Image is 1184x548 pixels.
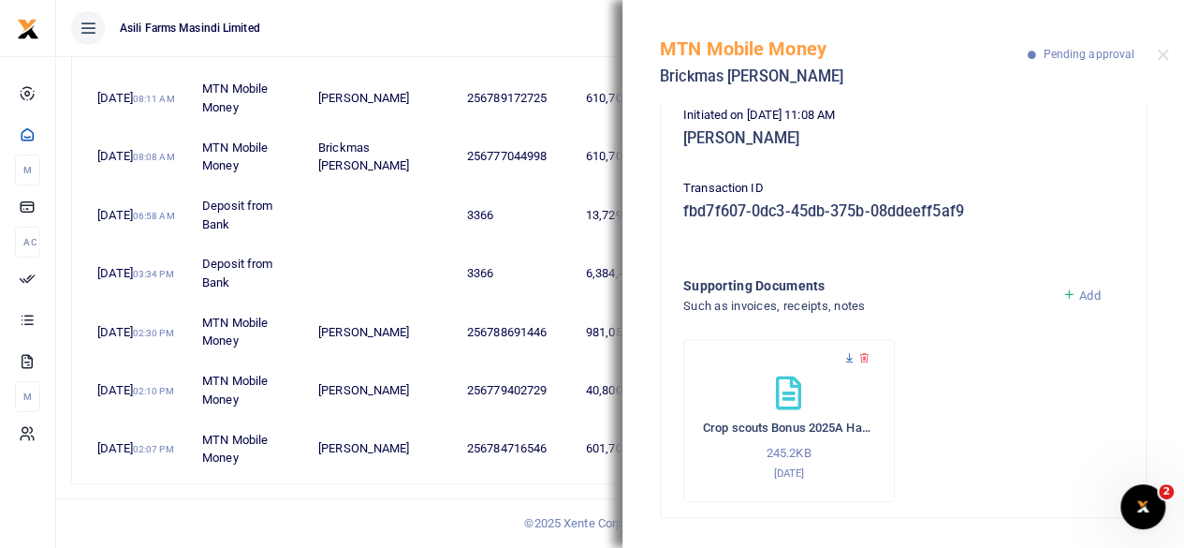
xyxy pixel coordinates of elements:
[308,420,457,477] td: [PERSON_NAME]
[683,296,1047,317] h4: Such as invoices, receipts, notes
[17,18,39,40] img: logo-small
[308,304,457,362] td: [PERSON_NAME]
[660,67,1028,86] h5: Brickmas [PERSON_NAME]
[15,155,40,185] li: M
[87,127,192,185] td: [DATE]
[87,420,192,477] td: [DATE]
[457,362,576,420] td: 256779402729
[15,381,40,412] li: M
[1157,49,1169,61] button: Close
[192,304,308,362] td: MTN Mobile Money
[192,420,308,477] td: MTN Mobile Money
[192,362,308,420] td: MTN Mobile Money
[703,421,875,436] h6: Crop scouts Bonus 2025A Has Been Completed
[192,244,308,303] td: Deposit from Bank
[1062,289,1101,303] a: Add
[576,420,676,477] td: 601,700
[192,127,308,185] td: MTN Mobile Money
[133,444,174,454] small: 02:07 PM
[683,275,1047,296] h4: Supporting Documents
[457,304,576,362] td: 256788691446
[87,186,192,244] td: [DATE]
[87,69,192,127] td: [DATE]
[133,269,174,279] small: 03:34 PM
[683,339,895,502] div: Crop scouts Bonus 2025A Has Been Completed
[87,244,192,303] td: [DATE]
[133,386,174,396] small: 02:10 PM
[457,69,576,127] td: 256789172725
[576,304,676,362] td: 981,050
[457,244,576,303] td: 3366
[192,186,308,244] td: Deposit from Bank
[308,69,457,127] td: [PERSON_NAME]
[308,127,457,185] td: Brickmas [PERSON_NAME]
[1159,484,1174,499] span: 2
[457,127,576,185] td: 256777044998
[683,202,1123,221] h5: fbd7f607-0dc3-45db-375b-08ddeeff5af9
[576,244,676,303] td: 6,384,440
[87,362,192,420] td: [DATE]
[192,69,308,127] td: MTN Mobile Money
[683,179,1123,199] p: Transaction ID
[87,304,192,362] td: [DATE]
[683,106,1123,126] p: Initiated on [DATE] 11:08 AM
[660,37,1028,60] h5: MTN Mobile Money
[576,186,676,244] td: 13,729,113
[17,21,39,35] a: logo-small logo-large logo-large
[576,127,676,185] td: 610,701
[703,444,875,464] p: 245.2KB
[457,186,576,244] td: 3366
[133,94,175,104] small: 08:11 AM
[308,362,457,420] td: [PERSON_NAME]
[576,362,676,420] td: 40,800
[683,129,1123,148] h5: [PERSON_NAME]
[457,420,576,477] td: 256784716546
[1120,484,1165,529] iframe: Intercom live chat
[133,328,174,338] small: 02:30 PM
[576,69,676,127] td: 610,701
[112,20,268,37] span: Asili Farms Masindi Limited
[1043,48,1134,61] span: Pending approval
[133,152,175,162] small: 08:08 AM
[15,227,40,258] li: Ac
[773,467,804,480] small: [DATE]
[1079,289,1100,303] span: Add
[133,211,175,221] small: 06:58 AM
